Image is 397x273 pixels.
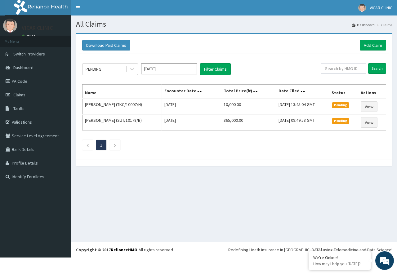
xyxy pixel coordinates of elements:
[332,102,349,108] span: Pending
[358,85,386,99] th: Actions
[83,115,162,130] td: [PERSON_NAME] (SUT/10178/B)
[162,99,221,115] td: [DATE]
[358,4,366,12] img: User Image
[361,117,377,128] a: View
[352,22,375,28] a: Dashboard
[370,5,392,11] span: VICAR CLINIC
[22,34,37,38] a: Online
[111,247,137,253] a: RelianceHMO
[76,247,139,253] strong: Copyright © 2017 .
[360,40,386,51] a: Add Claim
[13,65,33,70] span: Dashboard
[321,63,366,74] input: Search by HMO ID
[221,85,276,99] th: Total Price(₦)
[86,66,101,72] div: PENDING
[200,63,231,75] button: Filter Claims
[221,115,276,130] td: 365,000.00
[13,106,25,111] span: Tariffs
[375,22,392,28] li: Claims
[86,142,89,148] a: Previous page
[329,85,358,99] th: Status
[162,115,221,130] td: [DATE]
[13,92,25,98] span: Claims
[276,85,329,99] th: Date Filed
[361,101,377,112] a: View
[100,142,102,148] a: Page 1 is your current page
[82,40,130,51] button: Download Paid Claims
[276,115,329,130] td: [DATE] 09:49:53 GMT
[76,20,392,28] h1: All Claims
[313,261,366,266] p: How may I help you today?
[162,85,221,99] th: Encounter Date
[332,118,349,124] span: Pending
[13,51,45,57] span: Switch Providers
[3,19,17,33] img: User Image
[368,63,386,74] input: Search
[22,25,53,31] p: VICAR CLINIC
[141,63,197,74] input: Select Month and Year
[313,255,366,260] div: We're Online!
[83,99,162,115] td: [PERSON_NAME] (TKC/10007/H)
[83,85,162,99] th: Name
[228,247,392,253] div: Redefining Heath Insurance in [GEOGRAPHIC_DATA] using Telemedicine and Data Science!
[276,99,329,115] td: [DATE] 13:45:04 GMT
[114,142,116,148] a: Next page
[71,242,397,258] footer: All rights reserved.
[221,99,276,115] td: 10,000.00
